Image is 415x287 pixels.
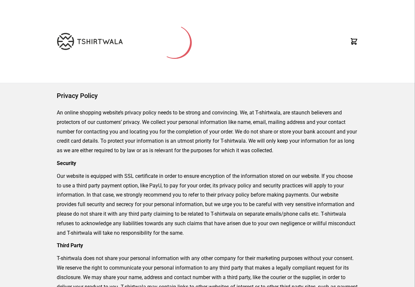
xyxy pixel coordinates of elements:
[57,172,358,238] p: Our website is equipped with SSL certificate in order to ensure encryption of the information sto...
[57,33,123,50] img: TW-LOGO-400-104.png
[57,160,76,166] strong: Security
[57,242,83,249] strong: Third Party
[57,108,358,155] p: An online shopping website’s privacy policy needs to be strong and convincing. We, at T-shirtwala...
[57,91,358,100] h1: Privacy Policy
